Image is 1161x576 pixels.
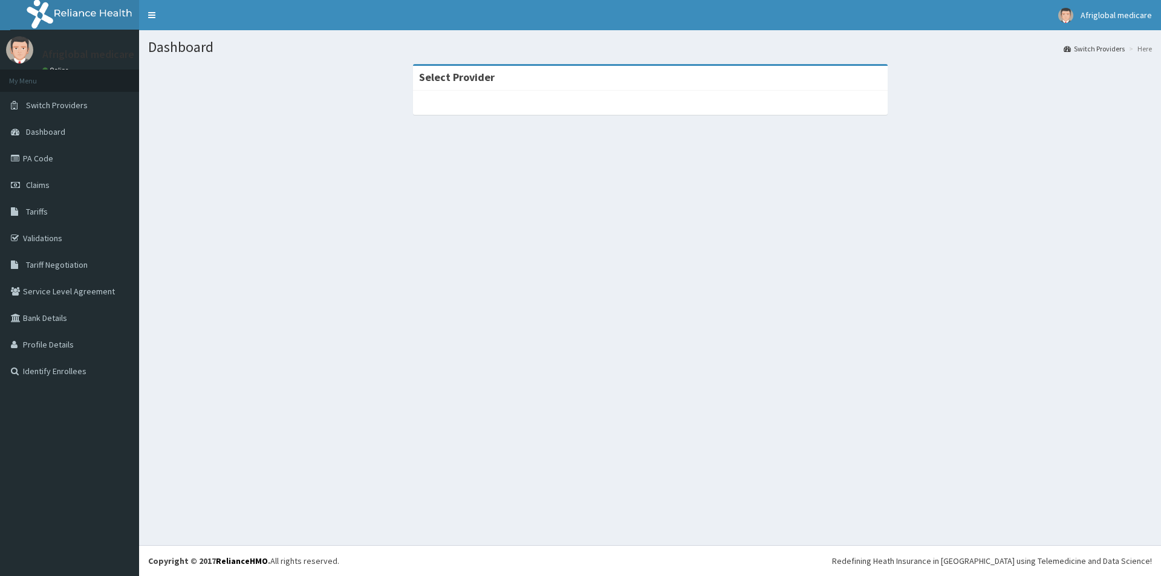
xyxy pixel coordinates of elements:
[419,70,495,84] strong: Select Provider
[148,555,270,566] strong: Copyright © 2017 .
[42,49,134,60] p: Afriglobal medicare
[1081,10,1152,21] span: Afriglobal medicare
[139,545,1161,576] footer: All rights reserved.
[1064,44,1125,54] a: Switch Providers
[26,100,88,111] span: Switch Providers
[26,126,65,137] span: Dashboard
[26,206,48,217] span: Tariffs
[26,259,88,270] span: Tariff Negotiation
[26,180,50,190] span: Claims
[1126,44,1152,54] li: Here
[1058,8,1073,23] img: User Image
[6,36,33,63] img: User Image
[148,39,1152,55] h1: Dashboard
[216,555,268,566] a: RelianceHMO
[832,555,1152,567] div: Redefining Heath Insurance in [GEOGRAPHIC_DATA] using Telemedicine and Data Science!
[42,66,71,74] a: Online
